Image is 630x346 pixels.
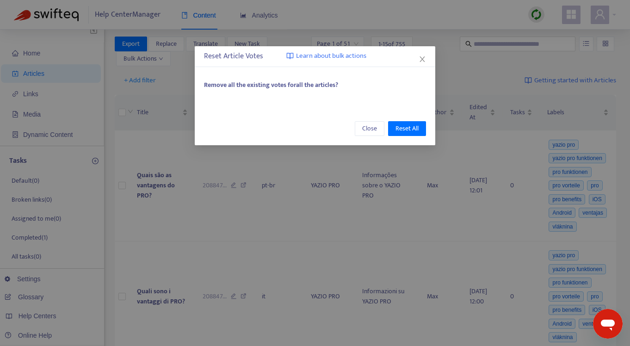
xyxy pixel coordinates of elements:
div: Remove all the existing votes for all the articles ? [204,80,426,90]
button: Reset All [388,121,426,136]
div: Reset Article Votes [204,51,426,62]
button: Close [417,54,427,64]
a: Learn about bulk actions [286,51,366,62]
span: close [419,56,426,63]
span: Close [362,124,377,134]
span: Learn about bulk actions [296,51,366,62]
img: image-link [286,52,294,60]
span: Reset All [395,124,419,134]
iframe: Schaltfläche zum Öffnen des Messaging-Fensters [593,309,623,339]
button: Close [355,121,384,136]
